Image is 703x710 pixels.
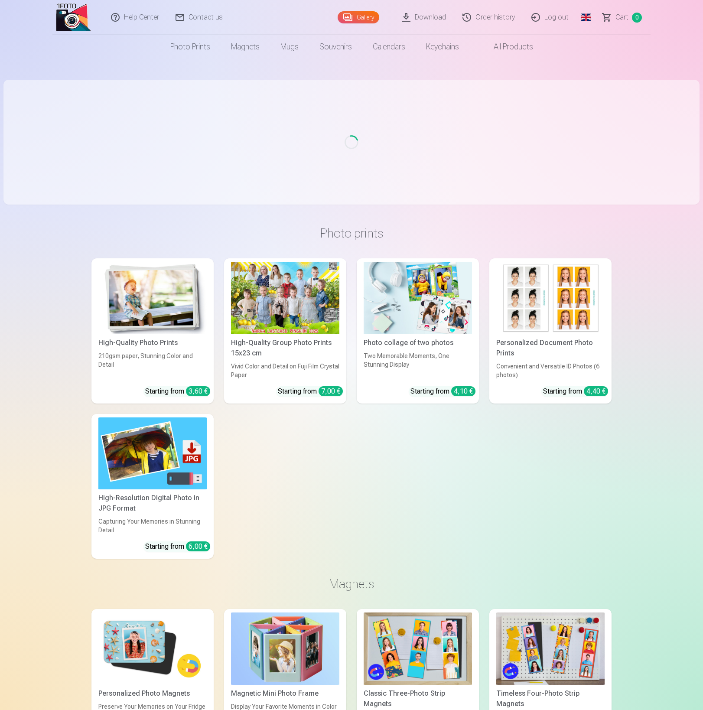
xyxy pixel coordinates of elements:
[360,688,475,709] div: Classic Three-Photo Strip Magnets
[231,612,339,685] img: Magnetic Mini Photo Frame
[95,352,210,379] div: 210gsm paper, Stunning Color and Detail
[91,414,214,559] a: High-Resolution Digital Photo in JPG FormatHigh-Resolution Digital Photo in JPG FormatCapturing Y...
[56,3,91,31] img: /zh3
[489,258,612,404] a: Personalized Document Photo PrintsPersonalized Document Photo PrintsConvenient and Versatile ID P...
[319,386,343,396] div: 7,00 €
[228,338,343,358] div: High-Quality Group Photo Prints 15x23 cm
[360,352,475,379] div: Two Memorable Moments, One Stunning Display
[186,386,210,396] div: 3,60 €
[98,612,207,685] img: Personalized Photo Magnets
[95,688,210,699] div: Personalized Photo Magnets
[221,35,270,59] a: Magnets
[98,576,605,592] h3: Magnets
[95,517,210,534] div: Capturing Your Memories in Stunning Detail
[469,35,544,59] a: All products
[91,258,214,404] a: High-Quality Photo PrintsHigh-Quality Photo Prints210gsm paper, Stunning Color and DetailStarting...
[160,35,221,59] a: Photo prints
[278,386,343,397] div: Starting from
[543,386,608,397] div: Starting from
[362,35,416,59] a: Calendars
[98,262,207,334] img: High-Quality Photo Prints
[584,386,608,396] div: 4,40 €
[224,258,346,404] a: High-Quality Group Photo Prints 15x23 cmVivid Color and Detail on Fuji Film Crystal PaperStarting...
[493,688,608,709] div: Timeless Four-Photo Strip Magnets
[309,35,362,59] a: Souvenirs
[95,493,210,514] div: High-Resolution Digital Photo in JPG Format
[98,225,605,241] h3: Photo prints
[364,612,472,685] img: Classic Three-Photo Strip Magnets
[270,35,309,59] a: Mugs
[496,612,605,685] img: Timeless Four-Photo Strip Magnets
[228,688,343,699] div: Magnetic Mini Photo Frame
[410,386,475,397] div: Starting from
[493,362,608,379] div: Convenient and Versatile ID Photos (6 photos)
[357,258,479,404] a: Photo collage of two photosPhoto collage of two photosTwo Memorable Moments, One Stunning Display...
[615,12,628,23] span: Сart
[145,541,210,552] div: Starting from
[186,541,210,551] div: 6,00 €
[632,13,642,23] span: 0
[360,338,475,348] div: Photo collage of two photos
[95,338,210,348] div: High-Quality Photo Prints
[496,262,605,334] img: Personalized Document Photo Prints
[228,362,343,379] div: Vivid Color and Detail on Fuji Film Crystal Paper
[416,35,469,59] a: Keychains
[145,386,210,397] div: Starting from
[364,262,472,334] img: Photo collage of two photos
[338,11,379,23] a: Gallery
[451,386,475,396] div: 4,10 €
[493,338,608,358] div: Personalized Document Photo Prints
[98,417,207,490] img: High-Resolution Digital Photo in JPG Format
